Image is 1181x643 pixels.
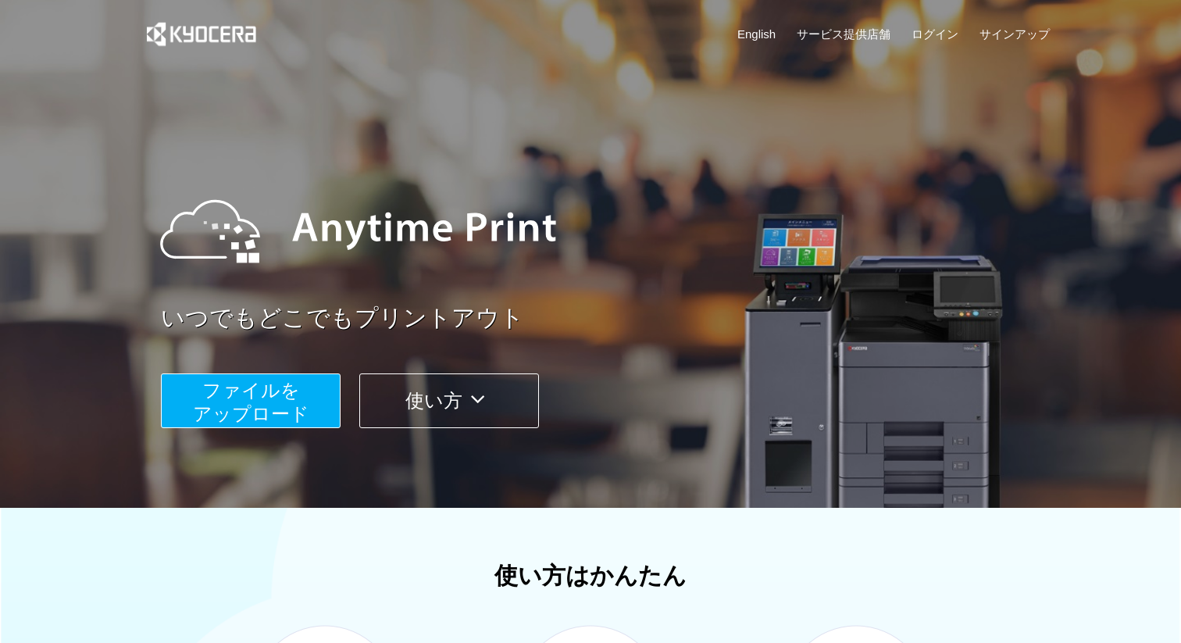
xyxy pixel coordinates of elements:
a: サインアップ [979,26,1050,42]
a: サービス提供店舗 [797,26,890,42]
button: ファイルを​​アップロード [161,373,341,428]
a: ログイン [912,26,958,42]
a: English [737,26,776,42]
span: ファイルを ​​アップロード [193,380,309,424]
button: 使い方 [359,373,539,428]
a: いつでもどこでもプリントアウト [161,302,1059,335]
